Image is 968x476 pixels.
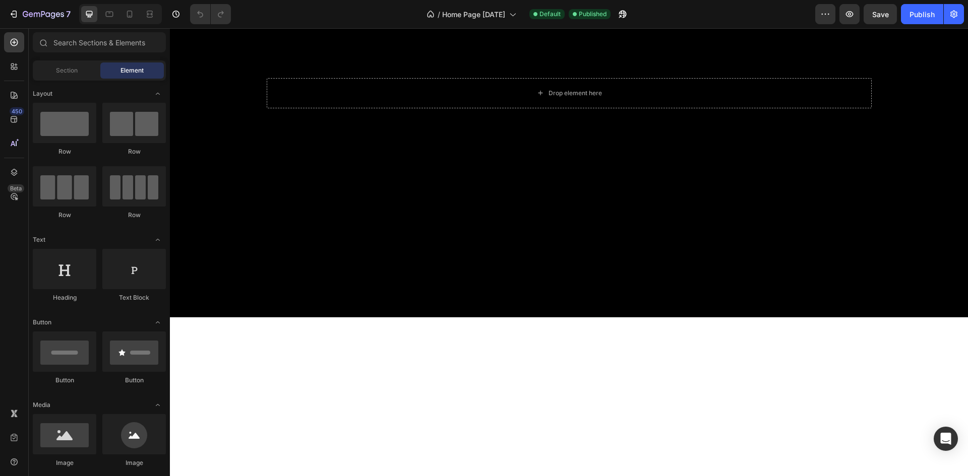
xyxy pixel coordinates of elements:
div: Heading [33,293,96,302]
div: Open Intercom Messenger [934,427,958,451]
span: Toggle open [150,232,166,248]
span: Toggle open [150,86,166,102]
span: Text [33,235,45,244]
button: 7 [4,4,75,24]
input: Search Sections & Elements [33,32,166,52]
div: Drop element here [379,61,432,69]
span: Layout [33,89,52,98]
div: Row [33,211,96,220]
div: Button [33,376,96,385]
div: Row [33,147,96,156]
iframe: Design area [170,28,968,476]
div: Text Block [102,293,166,302]
div: 450 [10,107,24,115]
span: Button [33,318,51,327]
span: Toggle open [150,397,166,413]
div: Row [102,211,166,220]
div: Beta [8,184,24,192]
button: Save [864,4,897,24]
button: Publish [901,4,943,24]
span: Save [872,10,889,19]
span: Media [33,400,50,410]
div: Undo/Redo [190,4,231,24]
div: Image [33,458,96,467]
span: Default [539,10,561,19]
span: Section [56,66,78,75]
span: / [438,9,440,20]
div: Button [102,376,166,385]
span: Published [579,10,607,19]
span: Element [120,66,144,75]
div: Publish [910,9,935,20]
div: Image [102,458,166,467]
p: 7 [66,8,71,20]
span: Home Page [DATE] [442,9,505,20]
div: Row [102,147,166,156]
span: Toggle open [150,314,166,330]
